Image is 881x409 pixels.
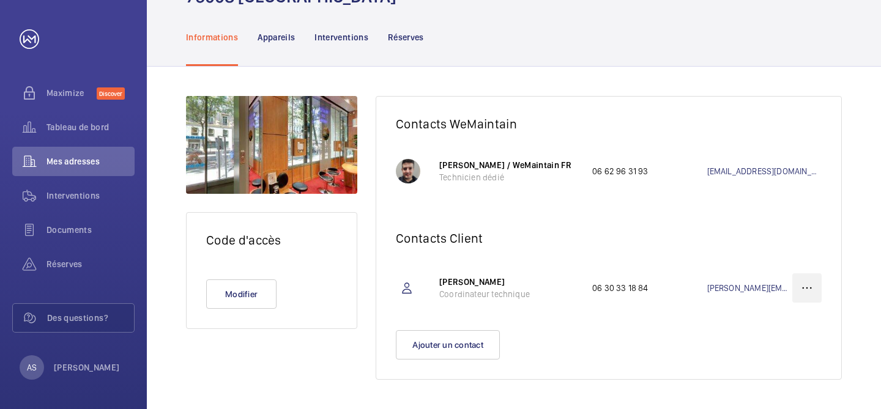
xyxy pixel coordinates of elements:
[396,330,500,359] button: Ajouter un contact
[396,116,822,131] h2: Contacts WeMaintain
[46,87,97,99] span: Maximize
[439,171,580,183] p: Technicien dédié
[592,282,707,294] p: 06 30 33 18 84
[54,361,120,374] p: [PERSON_NAME]
[46,155,135,168] span: Mes adresses
[47,312,134,324] span: Des questions?
[206,279,277,309] button: Modifier
[46,224,135,236] span: Documents
[97,87,125,100] span: Discover
[439,288,580,300] p: Coordinateur technique
[46,258,135,270] span: Réserves
[186,31,238,43] p: Informations
[592,165,707,177] p: 06 62 96 31 93
[206,232,337,248] h2: Code d'accès
[396,230,822,246] h2: Contacts Client
[314,31,368,43] p: Interventions
[388,31,424,43] p: Réserves
[439,276,580,288] p: [PERSON_NAME]
[439,159,580,171] p: [PERSON_NAME] / WeMaintain FR
[46,121,135,133] span: Tableau de bord
[27,361,37,374] p: AS
[258,31,295,43] p: Appareils
[707,282,793,294] a: [PERSON_NAME][EMAIL_ADDRESS][DOMAIN_NAME]
[707,165,822,177] a: [EMAIL_ADDRESS][DOMAIN_NAME]
[46,190,135,202] span: Interventions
